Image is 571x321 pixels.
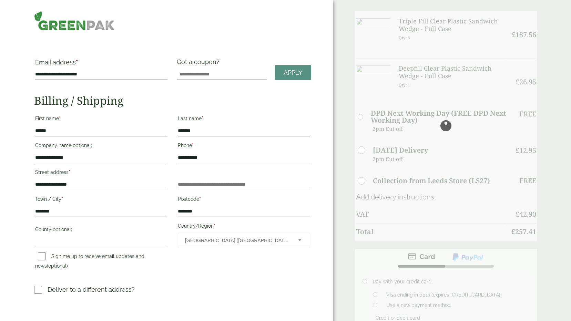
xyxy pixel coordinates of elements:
span: (optional) [47,263,68,269]
label: Town / City [35,194,167,206]
abbr: required [214,223,215,229]
abbr: required [202,116,203,121]
abbr: required [192,143,194,148]
label: County [35,225,167,236]
abbr: required [199,196,201,202]
span: (optional) [51,227,72,232]
label: Country/Region [178,221,310,233]
span: Apply [284,69,303,76]
img: GreenPak Supplies [34,11,115,31]
h2: Billing / Shipping [34,94,311,107]
label: Got a coupon? [177,58,222,69]
label: Email address [35,59,167,69]
a: Apply [275,65,311,80]
label: Sign me up to receive email updates and news [35,253,144,271]
label: Last name [178,114,310,125]
abbr: required [59,116,61,121]
abbr: required [69,169,70,175]
p: Deliver to a different address? [48,285,135,294]
label: First name [35,114,167,125]
span: United Kingdom (UK) [185,233,289,248]
span: Country/Region [178,233,310,247]
label: Phone [178,141,310,152]
label: Postcode [178,194,310,206]
label: Street address [35,167,167,179]
span: (optional) [71,143,92,148]
label: Company name [35,141,167,152]
abbr: required [76,59,78,66]
input: Sign me up to receive email updates and news(optional) [38,252,46,260]
abbr: required [61,196,63,202]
